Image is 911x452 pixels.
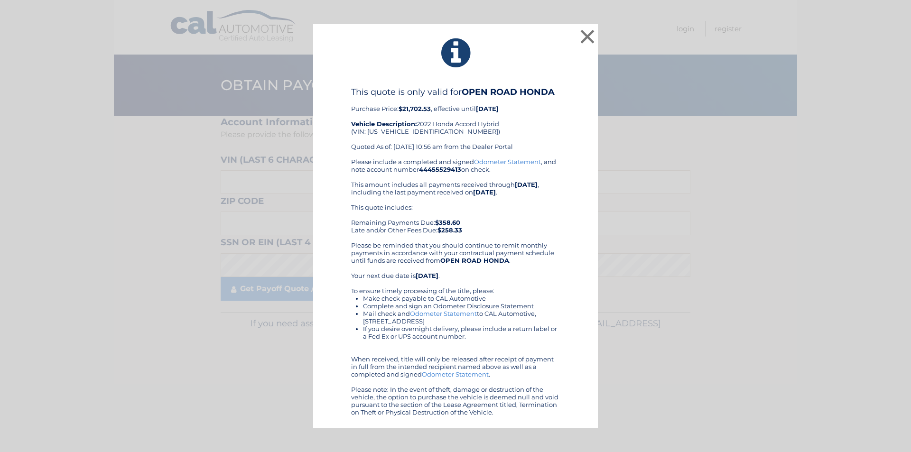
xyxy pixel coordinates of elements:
div: This quote includes: Remaining Payments Due: Late and/or Other Fees Due: [351,203,560,234]
li: Complete and sign an Odometer Disclosure Statement [363,302,560,310]
b: $358.60 [435,219,460,226]
div: Purchase Price: , effective until 2022 Honda Accord Hybrid (VIN: [US_VEHICLE_IDENTIFICATION_NUMBE... [351,87,560,158]
li: Make check payable to CAL Automotive [363,295,560,302]
a: Odometer Statement [474,158,541,166]
b: 44455529413 [419,166,461,173]
b: [DATE] [416,272,438,279]
b: [DATE] [473,188,496,196]
a: Odometer Statement [422,370,489,378]
b: OPEN ROAD HONDA [462,87,555,97]
div: Please include a completed and signed , and note account number on check. This amount includes al... [351,158,560,416]
li: If you desire overnight delivery, please include a return label or a Fed Ex or UPS account number. [363,325,560,340]
a: Odometer Statement [410,310,477,317]
strong: Vehicle Description: [351,120,417,128]
b: [DATE] [476,105,499,112]
b: $258.33 [437,226,462,234]
b: [DATE] [515,181,538,188]
h4: This quote is only valid for [351,87,560,97]
li: Mail check and to CAL Automotive, [STREET_ADDRESS] [363,310,560,325]
button: × [578,27,597,46]
b: $21,702.53 [399,105,431,112]
b: OPEN ROAD HONDA [440,257,509,264]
